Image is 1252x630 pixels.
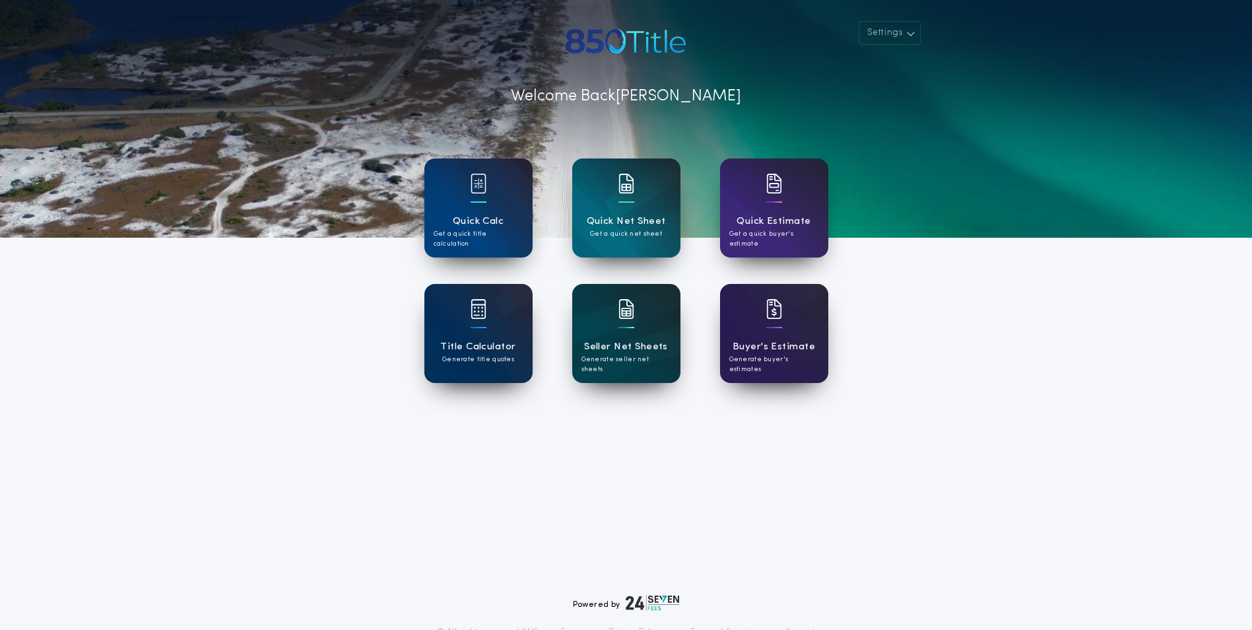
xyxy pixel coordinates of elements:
a: card iconQuick CalcGet a quick title calculation [424,158,533,258]
a: card iconTitle CalculatorGenerate title quotes [424,284,533,383]
img: account-logo [562,21,690,61]
h1: Title Calculator [440,339,515,355]
h1: Quick Net Sheet [587,214,666,229]
h1: Quick Estimate [737,214,811,229]
p: Get a quick title calculation [434,229,523,249]
p: Generate seller net sheets [581,355,671,374]
img: card icon [618,299,634,319]
p: Get a quick buyer's estimate [729,229,819,249]
img: card icon [471,174,486,193]
img: card icon [766,299,782,319]
img: card icon [471,299,486,319]
img: logo [626,595,680,611]
button: Settings [859,21,921,45]
a: card iconBuyer's EstimateGenerate buyer's estimates [720,284,828,383]
img: card icon [618,174,634,193]
p: Generate title quotes [442,355,514,365]
a: card iconSeller Net SheetsGenerate seller net sheets [572,284,680,383]
p: Generate buyer's estimates [729,355,819,374]
p: Welcome Back [PERSON_NAME] [511,85,741,108]
h1: Buyer's Estimate [733,339,815,355]
a: card iconQuick EstimateGet a quick buyer's estimate [720,158,828,258]
h1: Quick Calc [453,214,504,229]
a: card iconQuick Net SheetGet a quick net sheet [572,158,680,258]
p: Get a quick net sheet [590,229,662,239]
h1: Seller Net Sheets [584,339,668,355]
div: Powered by [573,595,680,611]
img: card icon [766,174,782,193]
